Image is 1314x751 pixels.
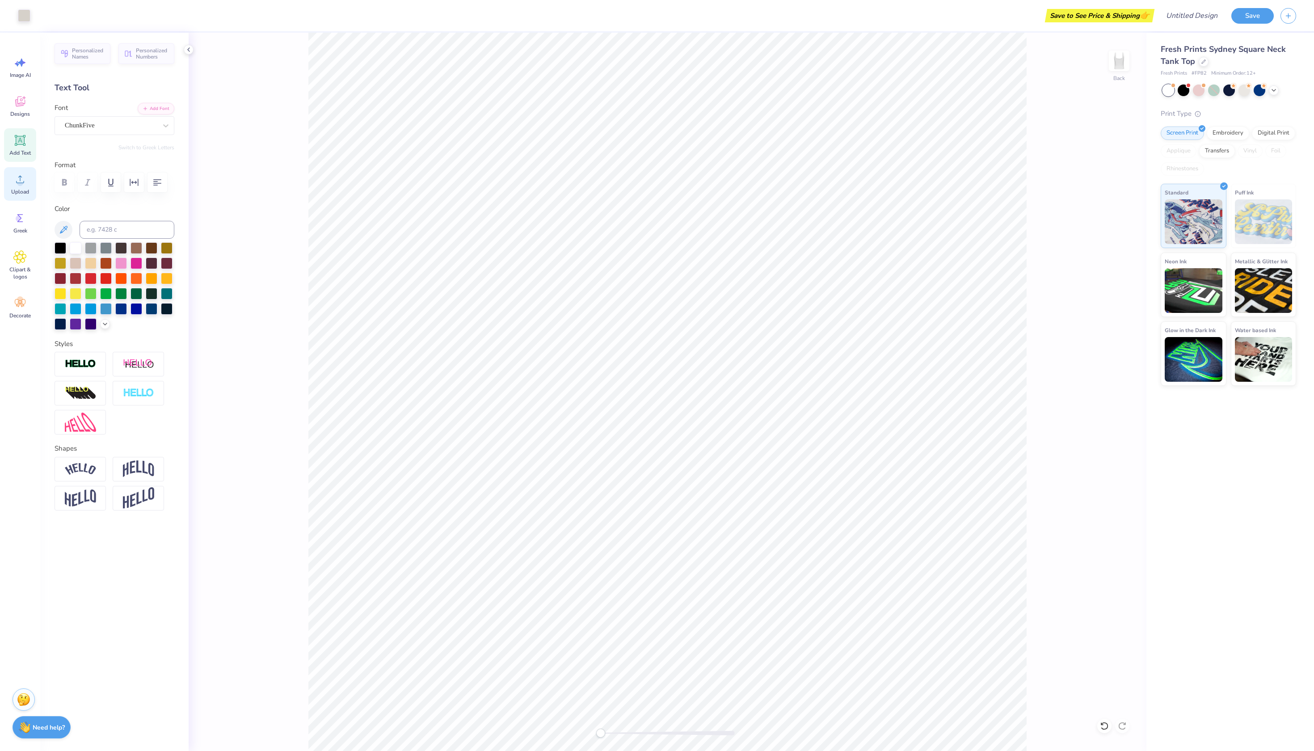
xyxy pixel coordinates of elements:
img: Glow in the Dark Ink [1165,337,1222,382]
div: Digital Print [1252,127,1295,140]
div: Text Tool [55,82,174,94]
img: Free Distort [65,413,96,432]
span: Designs [10,110,30,118]
span: Minimum Order: 12 + [1211,70,1256,77]
div: Accessibility label [596,729,605,738]
img: Stroke [65,359,96,369]
div: Screen Print [1161,127,1204,140]
img: Flag [65,489,96,507]
label: Format [55,160,174,170]
input: e.g. 7428 c [80,221,174,239]
strong: Need help? [33,723,65,732]
span: Standard [1165,188,1188,197]
div: Applique [1161,144,1196,158]
span: Add Text [9,149,31,156]
span: Water based Ink [1235,325,1276,335]
span: Puff Ink [1235,188,1254,197]
div: Embroidery [1207,127,1249,140]
div: Vinyl [1238,144,1263,158]
img: Metallic & Glitter Ink [1235,268,1293,313]
div: Foil [1265,144,1286,158]
img: Back [1110,52,1128,70]
label: Shapes [55,443,77,454]
label: Styles [55,339,73,349]
span: Metallic & Glitter Ink [1235,257,1288,266]
img: Arc [65,463,96,475]
div: Rhinestones [1161,162,1204,176]
div: Back [1113,74,1125,82]
span: Greek [13,227,27,234]
img: Water based Ink [1235,337,1293,382]
span: Clipart & logos [5,266,35,280]
span: Image AI [10,72,31,79]
input: Untitled Design [1159,7,1225,25]
span: Decorate [9,312,31,319]
img: 3D Illusion [65,386,96,401]
button: Save [1231,8,1274,24]
label: Font [55,103,68,113]
span: Personalized Numbers [136,47,169,60]
img: Shadow [123,359,154,370]
img: Neon Ink [1165,268,1222,313]
img: Puff Ink [1235,199,1293,244]
img: Arch [123,460,154,477]
span: Personalized Names [72,47,105,60]
img: Standard [1165,199,1222,244]
button: Personalized Numbers [118,43,174,64]
span: Fresh Prints Sydney Square Neck Tank Top [1161,44,1286,67]
span: Fresh Prints [1161,70,1187,77]
img: Negative Space [123,388,154,398]
div: Transfers [1199,144,1235,158]
label: Color [55,204,174,214]
img: Rise [123,487,154,509]
span: # FP82 [1192,70,1207,77]
button: Personalized Names [55,43,110,64]
button: Switch to Greek Letters [118,144,174,151]
span: Neon Ink [1165,257,1187,266]
span: Glow in the Dark Ink [1165,325,1216,335]
button: Add Font [138,103,174,114]
div: Save to See Price & Shipping [1047,9,1152,22]
span: 👉 [1140,10,1150,21]
span: Upload [11,188,29,195]
div: Print Type [1161,109,1296,119]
